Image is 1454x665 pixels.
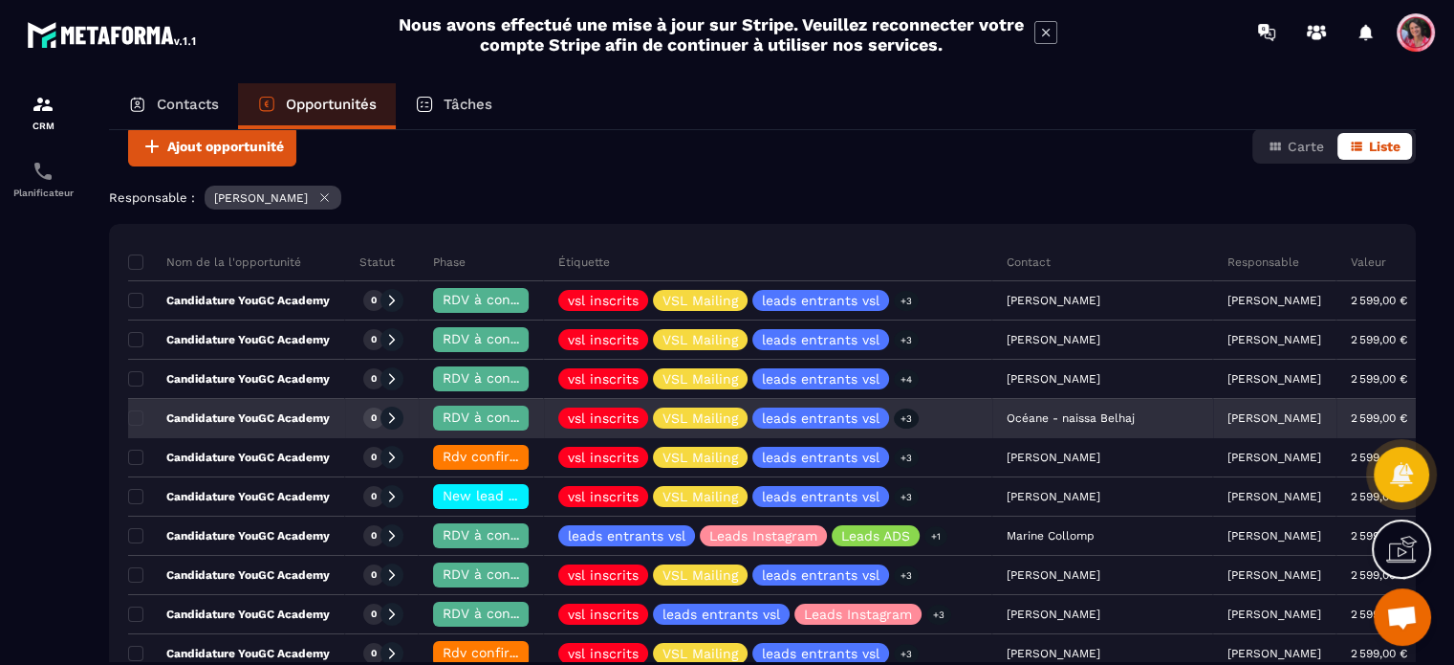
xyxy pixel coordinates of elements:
p: 0 [371,451,377,464]
p: VSL Mailing [662,294,738,307]
p: [PERSON_NAME] [1227,411,1321,425]
div: Ouvrir le chat [1374,588,1431,646]
p: Planificateur [5,188,81,198]
p: vsl inscrits [568,608,639,621]
span: Liste [1369,139,1400,154]
p: Candidature YouGC Academy [128,371,330,387]
p: 0 [371,490,377,503]
p: CRM [5,121,81,131]
img: logo [27,17,199,52]
p: VSL Mailing [662,490,738,503]
p: 2 599,00 € [1351,568,1407,582]
p: 0 [371,568,377,582]
button: Liste [1337,133,1412,160]
p: +3 [894,330,919,350]
p: 0 [371,608,377,621]
p: 2 599,00 € [1351,333,1407,346]
p: VSL Mailing [662,568,738,582]
p: 2 599,00 € [1351,294,1407,307]
span: RDV à confimer ❓ [443,370,566,386]
p: 0 [371,647,377,660]
p: [PERSON_NAME] [1227,372,1321,386]
p: VSL Mailing [662,411,738,425]
p: Candidature YouGC Academy [128,528,330,543]
p: vsl inscrits [568,451,639,464]
p: Candidature YouGC Academy [128,450,330,465]
p: [PERSON_NAME] [214,191,308,205]
p: [PERSON_NAME] [1227,294,1321,307]
p: Candidature YouGC Academy [128,293,330,308]
span: RDV à confimer ❓ [443,566,566,582]
p: [PERSON_NAME] [1227,568,1321,582]
p: VSL Mailing [662,372,738,386]
p: leads entrants vsl [762,451,879,464]
p: +3 [894,291,919,311]
p: Valeur [1351,255,1386,270]
p: Candidature YouGC Academy [128,410,330,426]
span: Carte [1288,139,1324,154]
p: Étiquette [558,255,610,270]
p: [PERSON_NAME] [1227,608,1321,621]
p: leads entrants vsl [762,294,879,307]
p: vsl inscrits [568,294,639,307]
p: [PERSON_NAME] [1227,529,1321,543]
span: RDV à confimer ❓ [443,527,566,543]
p: 0 [371,411,377,425]
p: VSL Mailing [662,451,738,464]
p: Contacts [157,96,219,113]
p: [PERSON_NAME] [1227,333,1321,346]
p: 2 599,00 € [1351,372,1407,386]
p: leads entrants vsl [568,529,685,543]
p: [PERSON_NAME] [1227,647,1321,660]
img: scheduler [32,160,54,183]
p: 2 599,00 € [1351,529,1407,543]
a: Contacts [109,83,238,129]
p: leads entrants vsl [762,372,879,386]
p: 0 [371,372,377,386]
button: Carte [1256,133,1335,160]
p: +3 [894,409,919,429]
p: 2 599,00 € [1351,411,1407,425]
p: Tâches [444,96,492,113]
a: Opportunités [238,83,396,129]
p: Responsable : [109,190,195,205]
p: 2 599,00 € [1351,647,1407,660]
p: Candidature YouGC Academy [128,607,330,622]
p: Candidature YouGC Academy [128,567,330,583]
p: +3 [894,448,919,468]
p: leads entrants vsl [662,608,780,621]
a: formationformationCRM [5,78,81,145]
h2: Nous avons effectué une mise à jour sur Stripe. Veuillez reconnecter votre compte Stripe afin de ... [398,14,1025,55]
p: Statut [359,255,395,270]
p: VSL Mailing [662,333,738,346]
p: leads entrants vsl [762,333,879,346]
p: +3 [894,644,919,664]
p: vsl inscrits [568,568,639,582]
p: [PERSON_NAME] [1227,451,1321,464]
p: Phase [433,255,466,270]
p: vsl inscrits [568,372,639,386]
p: Nom de la l'opportunité [128,255,301,270]
span: Rdv confirmé ✅ [443,645,551,660]
p: vsl inscrits [568,411,639,425]
p: +4 [894,369,919,389]
p: vsl inscrits [568,333,639,346]
p: +3 [926,605,951,625]
p: +3 [894,565,919,586]
p: Contact [1007,255,1051,270]
p: vsl inscrits [568,647,639,660]
p: 0 [371,294,377,307]
p: Responsable [1227,255,1299,270]
p: +1 [924,526,947,546]
p: Candidature YouGC Academy [128,646,330,661]
span: RDV à confimer ❓ [443,331,566,346]
p: 2 599,00 € [1351,608,1407,621]
a: Tâches [396,83,511,129]
p: 0 [371,529,377,543]
img: formation [32,93,54,116]
span: Rdv confirmé ✅ [443,449,551,464]
span: RDV à confimer ❓ [443,410,566,425]
p: leads entrants vsl [762,647,879,660]
p: Leads Instagram [709,529,817,543]
span: New lead à RAPPELER 📞 [443,488,610,503]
